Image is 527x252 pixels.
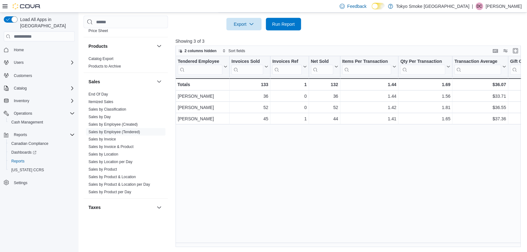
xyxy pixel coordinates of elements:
[89,57,113,61] a: Catalog Export
[1,71,77,80] button: Customers
[477,3,482,10] span: DC
[89,122,138,127] span: Sales by Employee (Created)
[311,81,338,88] div: 132
[9,166,75,174] span: Washington CCRS
[14,111,32,116] span: Operations
[6,166,77,174] button: [US_STATE] CCRS
[89,114,111,119] span: Sales by Day
[84,27,168,37] div: Pricing
[89,145,133,150] span: Sales by Invoice & Product
[11,46,75,54] span: Home
[9,166,46,174] a: [US_STATE] CCRS
[220,47,248,55] button: Sort fields
[89,129,140,134] span: Sales by Employee (Tendered)
[1,58,77,67] button: Users
[11,150,36,155] span: Dashboards
[11,97,32,105] button: Inventory
[9,140,51,147] a: Canadian Compliance
[11,120,43,125] span: Cash Management
[342,81,396,88] div: 1.44
[11,71,75,79] span: Customers
[89,205,154,211] button: Taxes
[89,167,117,172] a: Sales by Product
[1,109,77,118] button: Operations
[89,190,131,195] span: Sales by Product per Day
[476,3,483,10] div: Dylan Creelman
[89,160,133,165] span: Sales by Location per Day
[11,85,75,92] span: Catalog
[226,18,262,30] button: Export
[11,72,35,79] a: Customers
[89,137,116,142] a: Sales by Invoice
[18,16,75,29] span: Load All Apps in [GEOGRAPHIC_DATA]
[1,84,77,93] button: Catalog
[9,157,75,165] span: Reports
[14,180,27,185] span: Settings
[9,118,75,126] span: Cash Management
[89,43,108,49] h3: Products
[89,79,100,85] h3: Sales
[11,59,75,66] span: Users
[14,73,32,78] span: Customers
[9,149,75,156] span: Dashboards
[266,18,301,30] button: Run Report
[89,92,108,96] a: End Of Day
[231,81,268,88] div: 133
[155,204,163,211] button: Taxes
[84,55,168,73] div: Products
[89,183,150,187] a: Sales by Product & Location per Day
[347,3,367,9] span: Feedback
[177,81,227,88] div: Totals
[89,64,121,68] a: Products to Archive
[89,100,113,104] a: Itemized Sales
[89,107,126,112] a: Sales by Classification
[14,98,29,103] span: Inventory
[176,38,525,44] p: Showing 3 of 3
[11,97,75,105] span: Inventory
[11,179,75,187] span: Settings
[1,45,77,54] button: Home
[89,107,126,112] span: Sales by Classification
[89,175,136,179] a: Sales by Product & Location
[89,64,121,69] span: Products to Archive
[472,3,473,10] p: |
[1,178,77,187] button: Settings
[185,48,217,53] span: 2 columns hidden
[11,141,48,146] span: Canadian Compliance
[9,157,27,165] a: Reports
[89,145,133,149] a: Sales by Invoice & Product
[89,152,118,157] a: Sales by Location
[512,47,519,55] button: Enter fullscreen
[492,47,499,55] button: Keyboard shortcuts
[89,122,138,127] a: Sales by Employee (Created)
[89,29,108,33] a: Price Sheet
[272,81,307,88] div: 1
[84,216,168,234] div: Taxes
[11,167,44,173] span: [US_STATE] CCRS
[502,47,509,55] button: Display options
[89,28,108,33] span: Price Sheet
[486,3,522,10] p: [PERSON_NAME]
[1,96,77,105] button: Inventory
[11,131,75,139] span: Reports
[1,130,77,139] button: Reports
[6,157,77,166] button: Reports
[89,205,101,211] h3: Taxes
[11,110,35,117] button: Operations
[11,59,26,66] button: Users
[14,132,27,137] span: Reports
[11,179,30,187] a: Settings
[84,90,168,199] div: Sales
[89,43,154,49] button: Products
[11,131,30,139] button: Reports
[11,159,24,164] span: Reports
[14,47,24,52] span: Home
[11,46,26,54] a: Home
[230,18,258,30] span: Export
[11,85,29,92] button: Catalog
